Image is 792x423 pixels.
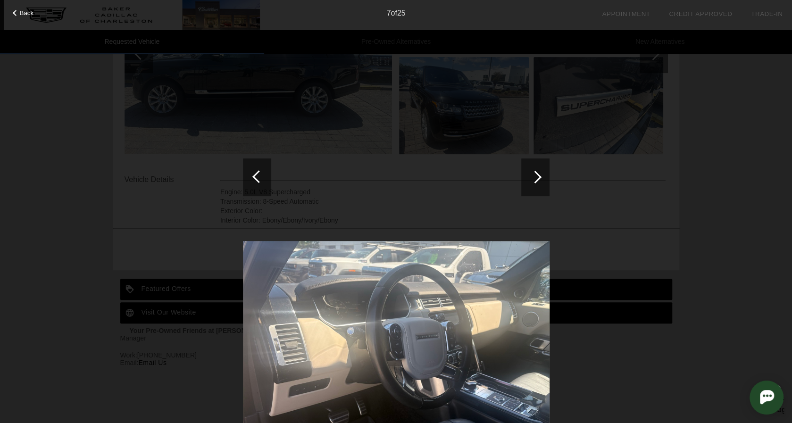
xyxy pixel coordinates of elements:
span: Back [20,9,34,17]
a: Appointment [602,10,650,17]
iframe: Chat Assistance [707,372,792,423]
span: 25 [397,9,406,17]
span: 7 [386,9,391,17]
a: Credit Approved [669,10,732,17]
a: Trade-In [751,10,783,17]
